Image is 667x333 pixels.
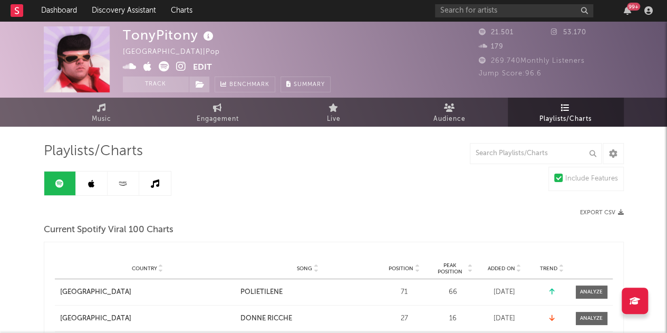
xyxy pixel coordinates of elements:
div: [GEOGRAPHIC_DATA] [60,287,131,298]
span: Summary [294,82,325,88]
input: Search for artists [435,4,593,17]
div: [DATE] [478,313,531,324]
a: Playlists/Charts [508,98,624,127]
a: Audience [392,98,508,127]
button: 99+ [624,6,631,15]
span: Current Spotify Viral 100 Charts [44,224,173,236]
span: Audience [433,113,466,126]
div: POLIETILENE [240,287,283,298]
a: POLIETILENE [240,287,375,298]
button: Track [123,77,189,92]
div: 99 + [627,3,640,11]
div: Include Features [565,173,618,185]
span: 269.740 Monthly Listeners [479,58,585,64]
span: Playlists/Charts [44,145,143,158]
div: [GEOGRAPHIC_DATA] | Pop [123,46,232,59]
span: Position [389,265,413,272]
span: 179 [479,43,504,50]
span: Engagement [197,113,239,126]
div: [DATE] [478,287,531,298]
div: 27 [381,313,428,324]
div: TonyPitony [123,26,216,44]
a: DONNE RICCHE [240,313,375,324]
span: Country [132,265,157,272]
div: 16 [433,313,473,324]
button: Export CSV [580,210,624,216]
button: Summary [281,77,331,92]
input: Search Playlists/Charts [470,143,602,164]
span: Live [327,113,341,126]
a: [GEOGRAPHIC_DATA] [60,287,235,298]
div: [GEOGRAPHIC_DATA] [60,313,131,324]
a: Benchmark [215,77,275,92]
span: Jump Score: 96.6 [479,70,542,77]
span: 21.501 [479,29,514,36]
span: Music [92,113,111,126]
div: DONNE RICCHE [240,313,292,324]
span: Benchmark [229,79,269,91]
div: 66 [433,287,473,298]
span: Trend [540,265,557,272]
span: Song [297,265,312,272]
a: Music [44,98,160,127]
span: Peak Position [433,262,467,275]
span: Added On [488,265,515,272]
button: Edit [193,61,212,74]
a: [GEOGRAPHIC_DATA] [60,313,235,324]
span: 53.170 [551,29,586,36]
a: Engagement [160,98,276,127]
div: 71 [381,287,428,298]
span: Playlists/Charts [539,113,592,126]
a: Live [276,98,392,127]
